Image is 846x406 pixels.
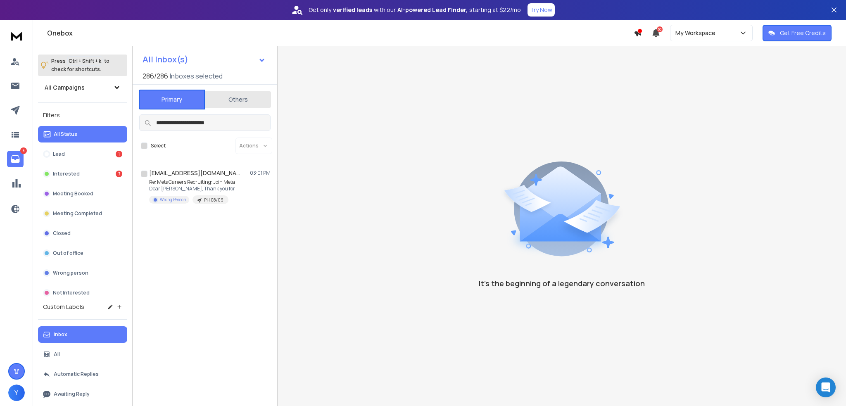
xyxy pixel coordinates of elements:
p: Wrong Person [160,197,186,203]
button: All Inbox(s) [136,51,272,68]
label: Select [151,142,166,149]
p: Press to check for shortcuts. [51,57,109,74]
p: Closed [53,230,71,237]
button: Not Interested [38,285,127,301]
p: Wrong person [53,270,88,276]
button: Closed [38,225,127,242]
p: Awaiting Reply [54,391,90,397]
button: Meeting Booked [38,185,127,202]
p: Lead [53,151,65,157]
h1: All Inbox(s) [143,55,188,64]
span: 286 / 286 [143,71,168,81]
button: Meeting Completed [38,205,127,222]
button: Others [205,90,271,109]
p: Meeting Booked [53,190,93,197]
div: Open Intercom Messenger [816,378,836,397]
button: Wrong person [38,265,127,281]
p: Automatic Replies [54,371,99,378]
button: Try Now [528,3,555,17]
span: 50 [657,26,663,32]
span: Ctrl + Shift + k [67,56,102,66]
button: Primary [139,90,205,109]
button: All [38,346,127,363]
strong: verified leads [333,6,372,14]
div: 7 [116,171,122,177]
button: Inbox [38,326,127,343]
img: logo [8,28,25,43]
button: Y [8,385,25,401]
button: Interested7 [38,166,127,182]
h1: Onebox [47,28,634,38]
p: 8 [20,147,27,154]
button: Lead1 [38,146,127,162]
strong: AI-powered Lead Finder, [397,6,468,14]
h1: All Campaigns [45,83,85,92]
button: All Status [38,126,127,142]
p: My Workspace [675,29,719,37]
h3: Inboxes selected [170,71,223,81]
h1: [EMAIL_ADDRESS][DOMAIN_NAME] [149,169,240,177]
button: Automatic Replies [38,366,127,382]
button: Get Free Credits [763,25,832,41]
p: Dear [PERSON_NAME], Thank you for [149,185,235,192]
p: 03:01 PM [250,170,271,176]
button: Awaiting Reply [38,386,127,402]
p: Meeting Completed [53,210,102,217]
p: It’s the beginning of a legendary conversation [479,278,645,289]
p: PH 08/09 [204,197,223,203]
h3: Custom Labels [43,303,84,311]
p: Not Interested [53,290,90,296]
p: Get only with our starting at $22/mo [309,6,521,14]
p: Get Free Credits [780,29,826,37]
p: Inbox [54,331,67,338]
p: All Status [54,131,77,138]
button: All Campaigns [38,79,127,96]
p: Interested [53,171,80,177]
a: 8 [7,151,24,167]
p: Out of office [53,250,83,256]
button: Out of office [38,245,127,261]
p: Try Now [530,6,552,14]
div: 1 [116,151,122,157]
h3: Filters [38,109,127,121]
p: Re: MetaCareers Recruiting: Join Meta [149,179,235,185]
p: All [54,351,60,358]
